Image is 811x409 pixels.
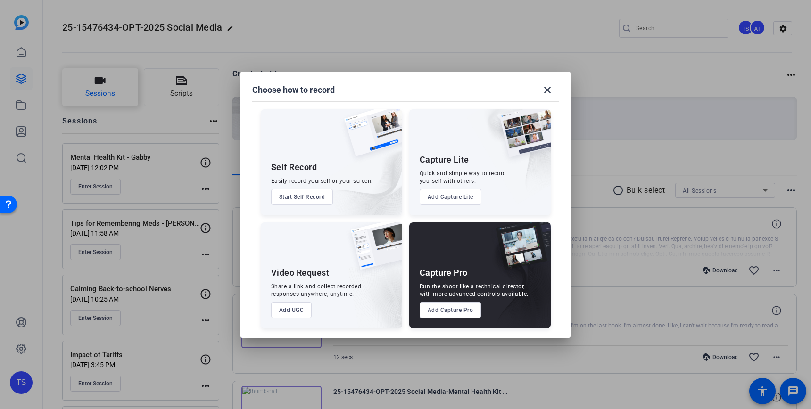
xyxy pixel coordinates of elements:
[271,283,362,298] div: Share a link and collect recorded responses anywhere, anytime.
[252,84,335,96] h1: Choose how to record
[420,283,529,298] div: Run the shoot like a technical director, with more advanced controls available.
[271,302,312,318] button: Add UGC
[542,84,553,96] mat-icon: close
[344,222,402,279] img: ugc-content.png
[337,109,402,166] img: self-record.png
[420,189,481,205] button: Add Capture Lite
[481,234,551,328] img: embarkstudio-capture-pro.png
[420,154,469,165] div: Capture Lite
[488,222,551,280] img: capture-pro.png
[320,130,402,215] img: embarkstudio-self-record.png
[348,252,402,328] img: embarkstudio-ugc-content.png
[492,109,551,167] img: capture-lite.png
[271,162,317,173] div: Self Record
[420,302,481,318] button: Add Capture Pro
[420,267,468,278] div: Capture Pro
[271,267,330,278] div: Video Request
[271,189,333,205] button: Start Self Record
[271,177,373,185] div: Easily record yourself or your screen.
[466,109,551,204] img: embarkstudio-capture-lite.png
[420,170,506,185] div: Quick and simple way to record yourself with others.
